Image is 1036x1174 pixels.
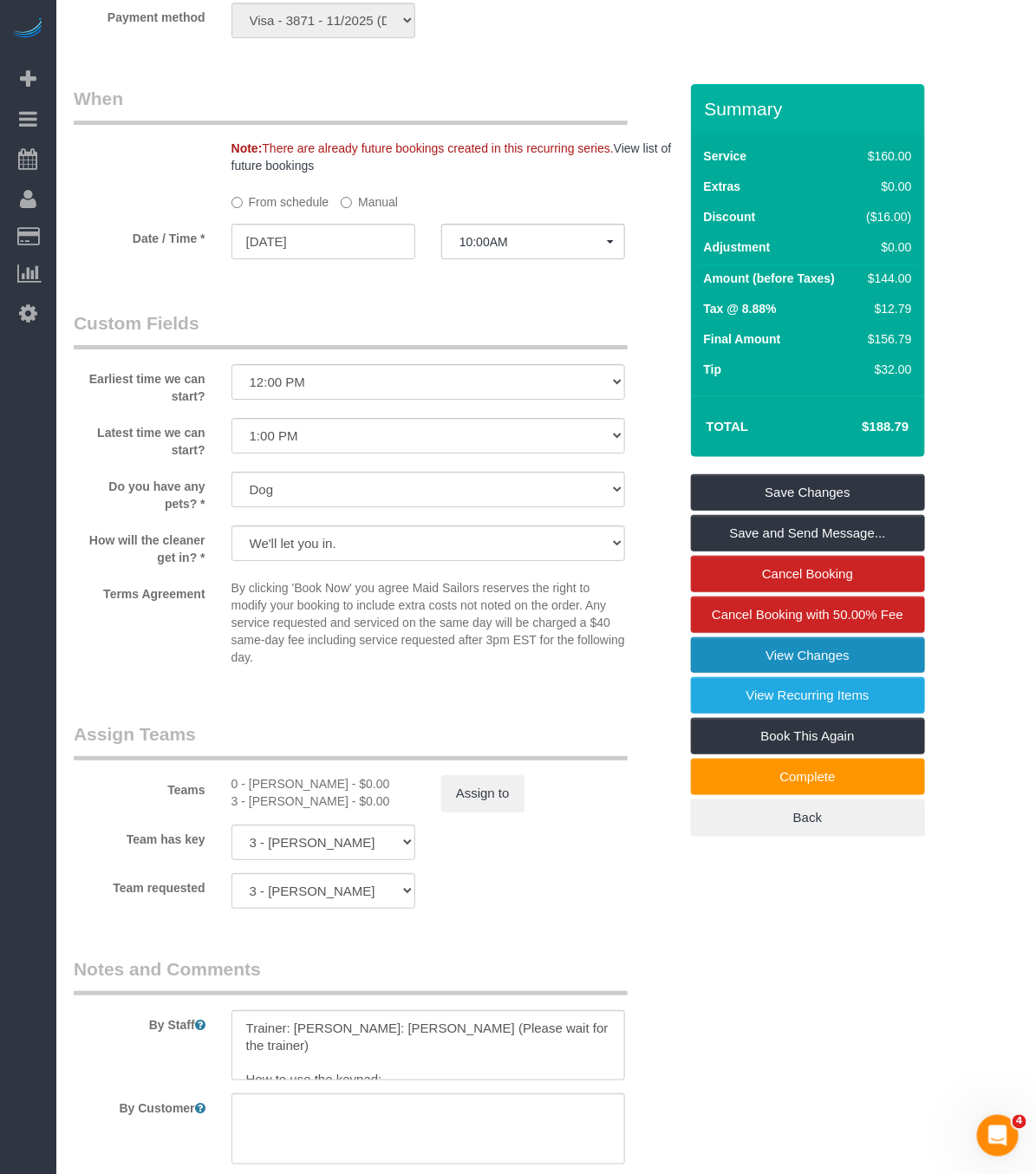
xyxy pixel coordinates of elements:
[860,300,912,317] div: $12.79
[231,792,415,810] div: 0 hours x $19.00/hour
[712,607,903,622] span: Cancel Booking with 50.00% Fee
[691,556,925,592] a: Cancel Booking
[704,178,741,195] label: Extras
[74,86,628,125] legend: When
[860,270,912,287] div: $144.00
[61,364,218,405] label: Earliest time we can start?
[441,775,525,812] button: Assign to
[810,420,909,434] h4: $188.79
[860,147,912,165] div: $160.00
[61,579,218,603] label: Terms Agreement
[231,141,672,173] a: View list of future bookings
[860,361,912,378] div: $32.00
[704,361,722,378] label: Tip
[860,208,912,225] div: ($16.00)
[341,197,352,208] input: Manual
[704,270,835,287] label: Amount (before Taxes)
[691,718,925,754] a: Book This Again
[61,1010,218,1034] label: By Staff
[61,418,218,459] label: Latest time we can start?
[61,3,218,26] label: Payment method
[704,300,777,317] label: Tax @ 8.88%
[704,238,771,256] label: Adjustment
[231,579,625,666] p: By clicking 'Book Now' you agree Maid Sailors reserves the right to modify your booking to includ...
[74,310,628,349] legend: Custom Fields
[61,224,218,247] label: Date / Time *
[704,208,756,225] label: Discount
[860,238,912,256] div: $0.00
[74,956,628,995] legend: Notes and Comments
[691,515,925,551] a: Save and Send Message...
[977,1115,1019,1157] iframe: Intercom live chat
[61,775,218,799] label: Teams
[860,330,912,348] div: $156.79
[231,197,243,208] input: From schedule
[704,147,747,165] label: Service
[231,224,415,259] input: MM/DD/YYYY
[691,677,925,714] a: View Recurring Items
[707,419,749,434] strong: Total
[61,472,218,512] label: Do you have any pets? *
[341,187,398,211] label: Manual
[691,597,925,633] a: Cancel Booking with 50.00% Fee
[691,637,925,674] a: View Changes
[691,474,925,511] a: Save Changes
[61,525,218,566] label: How will the cleaner get in? *
[74,721,628,760] legend: Assign Teams
[231,775,415,792] div: 0 hours x $17.00/hour
[704,330,781,348] label: Final Amount
[691,759,925,795] a: Complete
[61,1093,218,1117] label: By Customer
[860,178,912,195] div: $0.00
[441,224,625,259] button: 10:00AM
[10,17,45,42] img: Automaid Logo
[691,799,925,836] a: Back
[459,235,607,249] span: 10:00AM
[705,99,916,119] h3: Summary
[61,825,218,848] label: Team has key
[1013,1115,1026,1129] span: 4
[218,140,691,174] div: There are already future bookings created in this recurring series.
[231,141,263,155] strong: Note:
[231,187,329,211] label: From schedule
[61,873,218,897] label: Team requested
